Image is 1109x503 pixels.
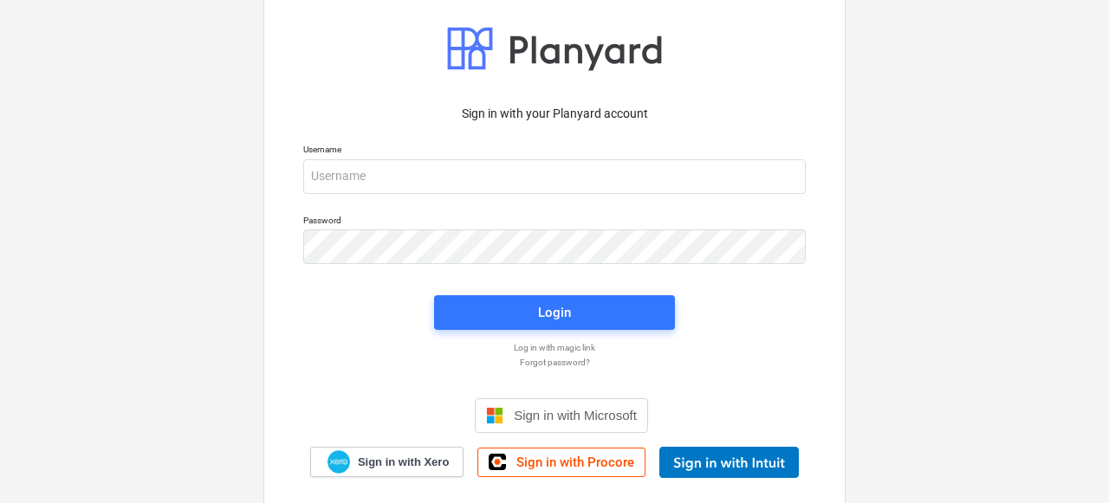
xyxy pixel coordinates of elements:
[538,301,571,324] div: Login
[295,342,814,353] a: Log in with magic link
[514,408,637,422] span: Sign in with Microsoft
[358,455,449,470] span: Sign in with Xero
[516,455,634,470] span: Sign in with Procore
[477,448,645,477] a: Sign in with Procore
[434,295,675,330] button: Login
[303,159,806,194] input: Username
[310,447,464,477] a: Sign in with Xero
[303,105,806,123] p: Sign in with your Planyard account
[328,450,350,474] img: Xero logo
[303,144,806,158] p: Username
[486,407,503,424] img: Microsoft logo
[295,357,814,368] a: Forgot password?
[303,215,806,229] p: Password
